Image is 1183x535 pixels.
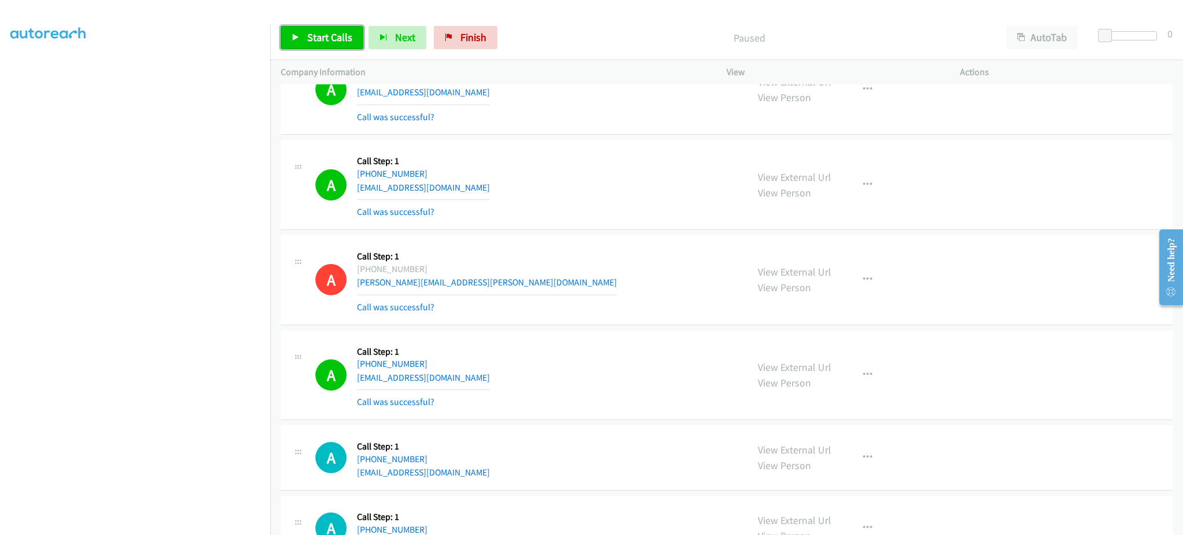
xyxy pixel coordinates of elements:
[357,454,427,465] a: [PHONE_NUMBER]
[369,26,426,49] button: Next
[357,511,490,523] h5: Call Step: 1
[315,264,347,295] h1: A
[357,87,490,98] a: [EMAIL_ADDRESS][DOMAIN_NAME]
[395,31,415,44] span: Next
[1104,31,1157,40] div: Delay between calls (in seconds)
[460,31,486,44] span: Finish
[758,281,811,294] a: View Person
[758,459,811,472] a: View Person
[357,182,490,193] a: [EMAIL_ADDRESS][DOMAIN_NAME]
[727,65,939,79] p: View
[758,376,811,389] a: View Person
[357,206,434,217] a: Call was successful?
[357,155,490,167] h5: Call Step: 1
[357,277,617,288] a: [PERSON_NAME][EMAIL_ADDRESS][PERSON_NAME][DOMAIN_NAME]
[960,65,1173,79] p: Actions
[357,73,427,84] a: [PHONE_NUMBER]
[357,524,427,535] a: [PHONE_NUMBER]
[1006,26,1078,49] button: AutoTab
[1167,26,1173,42] div: 0
[758,514,831,527] a: View External Url
[307,31,352,44] span: Start Calls
[357,441,490,452] h5: Call Step: 1
[315,442,347,473] h1: A
[357,467,490,478] a: [EMAIL_ADDRESS][DOMAIN_NAME]
[357,168,427,179] a: [PHONE_NUMBER]
[315,359,347,391] h1: A
[357,346,490,358] h5: Call Step: 1
[315,74,347,105] h1: A
[434,26,497,49] a: Finish
[758,186,811,199] a: View Person
[758,170,831,184] a: View External Url
[758,91,811,104] a: View Person
[281,26,363,49] a: Start Calls
[357,396,434,407] a: Call was successful?
[357,372,490,383] a: [EMAIL_ADDRESS][DOMAIN_NAME]
[357,251,617,262] h5: Call Step: 1
[357,112,434,122] a: Call was successful?
[758,443,831,456] a: View External Url
[315,169,347,200] h1: A
[758,361,831,374] a: View External Url
[758,265,831,278] a: View External Url
[357,302,434,313] a: Call was successful?
[357,262,617,276] div: [PHONE_NUMBER]
[357,358,427,369] a: [PHONE_NUMBER]
[1150,221,1183,313] iframe: Resource Center
[513,30,985,46] p: Paused
[281,65,706,79] p: Company Information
